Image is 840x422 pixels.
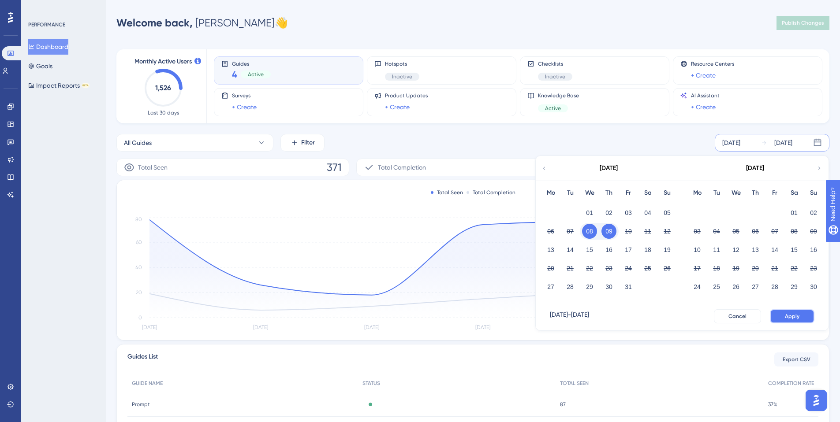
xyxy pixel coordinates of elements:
[132,401,150,408] span: Prompt
[690,261,705,276] button: 17
[806,261,821,276] button: 23
[806,279,821,294] button: 30
[601,279,616,294] button: 30
[728,224,743,239] button: 05
[155,84,171,92] text: 1,526
[748,224,763,239] button: 06
[135,216,142,222] tspan: 80
[621,279,636,294] button: 31
[767,279,782,294] button: 28
[657,188,677,198] div: Su
[767,242,782,257] button: 14
[582,261,597,276] button: 22
[746,188,765,198] div: Th
[580,188,599,198] div: We
[253,324,268,330] tspan: [DATE]
[232,102,257,112] a: + Create
[709,279,724,294] button: 25
[785,313,799,320] span: Apply
[765,188,784,198] div: Fr
[116,134,273,152] button: All Guides
[538,92,579,99] span: Knowledge Base
[82,83,90,88] div: BETA
[21,2,55,13] span: Need Help?
[385,92,428,99] span: Product Updates
[774,352,818,366] button: Export CSV
[142,324,157,330] tspan: [DATE]
[782,19,824,26] span: Publish Changes
[148,109,179,116] span: Last 30 days
[392,73,412,80] span: Inactive
[385,60,419,67] span: Hotspots
[621,205,636,220] button: 03
[806,224,821,239] button: 09
[691,102,716,112] a: + Create
[777,16,829,30] button: Publish Changes
[728,242,743,257] button: 12
[543,224,558,239] button: 06
[431,189,463,196] div: Total Seen
[748,261,763,276] button: 20
[28,21,65,28] div: PERFORMANCE
[563,224,578,239] button: 07
[550,309,589,323] div: [DATE] - [DATE]
[127,352,158,367] span: Guides List
[364,324,379,330] tspan: [DATE]
[545,105,561,112] span: Active
[728,279,743,294] button: 26
[691,70,716,81] a: + Create
[787,279,802,294] button: 29
[691,60,734,67] span: Resource Centers
[787,242,802,257] button: 15
[601,261,616,276] button: 23
[803,387,829,414] iframe: UserGuiding AI Assistant Launcher
[538,60,572,67] span: Checklists
[132,380,163,387] span: GUIDE NAME
[770,309,814,323] button: Apply
[687,188,707,198] div: Mo
[543,261,558,276] button: 20
[774,137,792,148] div: [DATE]
[806,205,821,220] button: 02
[475,324,490,330] tspan: [DATE]
[232,60,271,67] span: Guides
[582,279,597,294] button: 29
[134,56,192,67] span: Monthly Active Users
[124,137,152,148] span: All Guides
[362,380,380,387] span: STATUS
[767,224,782,239] button: 07
[563,242,578,257] button: 14
[248,71,264,78] span: Active
[621,224,636,239] button: 10
[138,162,168,173] span: Total Seen
[638,188,657,198] div: Sa
[560,188,580,198] div: Tu
[728,313,747,320] span: Cancel
[467,189,515,196] div: Total Completion
[660,205,675,220] button: 05
[660,224,675,239] button: 12
[621,242,636,257] button: 17
[301,137,315,148] span: Filter
[787,261,802,276] button: 22
[136,289,142,296] tspan: 20
[601,224,616,239] button: 09
[787,205,802,220] button: 01
[600,163,618,174] div: [DATE]
[601,205,616,220] button: 02
[28,78,90,93] button: Impact ReportsBETA
[783,356,810,363] span: Export CSV
[707,188,726,198] div: Tu
[543,242,558,257] button: 13
[327,160,342,174] span: 371
[28,58,52,74] button: Goals
[232,92,257,99] span: Surveys
[232,68,237,81] span: 4
[768,401,777,408] span: 37%
[767,261,782,276] button: 21
[563,279,578,294] button: 28
[599,188,619,198] div: Th
[691,92,720,99] span: AI Assistant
